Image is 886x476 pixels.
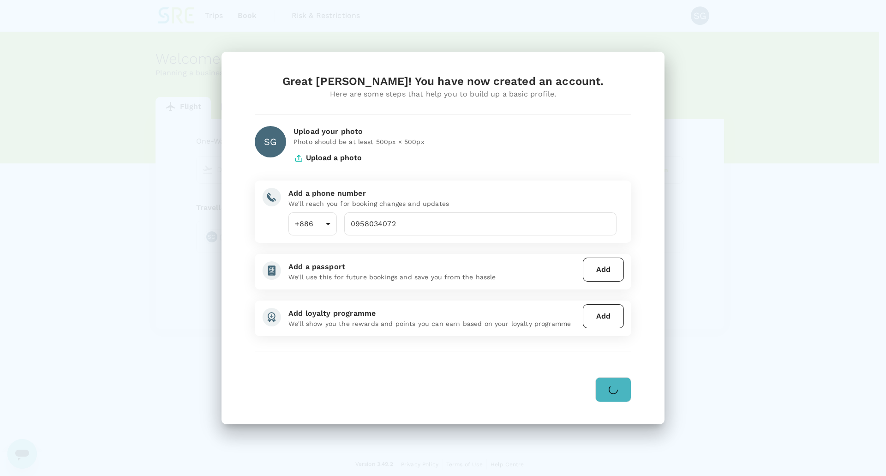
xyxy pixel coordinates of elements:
img: add-loyalty [262,308,281,326]
div: Add a passport [288,261,579,272]
p: Photo should be at least 500px × 500px [293,137,631,146]
button: Add [583,304,624,328]
button: Add [583,258,624,282]
p: We'll show you the rewards and points you can earn based on your loyalty programme [288,319,579,328]
div: Great [PERSON_NAME]! You have now created an account. [255,74,631,89]
input: Your phone number [344,212,617,235]
p: We'll reach you for booking changes and updates [288,199,617,208]
span: +886 [295,219,314,228]
div: SG [255,126,286,157]
p: We'll use this for future bookings and save you from the hassle [288,272,579,282]
div: Add loyalty programme [288,308,579,319]
img: add-passport [262,261,281,280]
img: add-phone-number [262,188,281,206]
div: Add a phone number [288,188,617,199]
div: +886 [288,212,337,235]
button: Upload a photo [293,146,362,169]
div: Here are some steps that help you to build up a basic profile. [255,89,631,100]
div: Upload your photo [293,126,631,137]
